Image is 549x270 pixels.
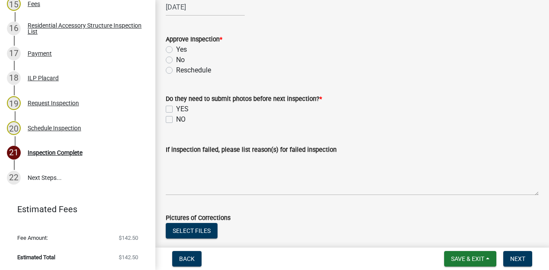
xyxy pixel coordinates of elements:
[7,201,142,218] a: Estimated Fees
[176,65,211,75] label: Reschedule
[166,223,218,239] button: Select files
[7,171,21,185] div: 22
[7,22,21,35] div: 16
[28,22,142,35] div: Residential Accessory Structure Inspection List
[17,254,55,260] span: Estimated Total
[503,251,532,267] button: Next
[179,255,195,262] span: Back
[28,50,52,57] div: Payment
[166,147,337,153] label: If inspection failed, please list reason(s) for failed inspection
[7,71,21,85] div: 18
[7,146,21,160] div: 21
[17,235,48,241] span: Fee Amount:
[176,55,185,65] label: No
[119,235,138,241] span: $142.50
[7,121,21,135] div: 20
[28,75,59,81] div: ILP Placard
[7,96,21,110] div: 19
[28,125,81,131] div: Schedule Inspection
[176,104,189,114] label: YES
[28,100,79,106] div: Request Inspection
[176,114,186,125] label: NO
[28,1,40,7] div: Fees
[510,255,525,262] span: Next
[166,96,322,102] label: Do they need to submit photos before next inspection?
[7,47,21,60] div: 17
[172,251,202,267] button: Back
[119,254,138,260] span: $142.50
[444,251,496,267] button: Save & Exit
[166,215,230,221] label: Pictures of Corrections
[451,255,484,262] span: Save & Exit
[166,37,222,43] label: Approve Inspection
[28,150,82,156] div: Inspection Complete
[176,44,187,55] label: Yes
